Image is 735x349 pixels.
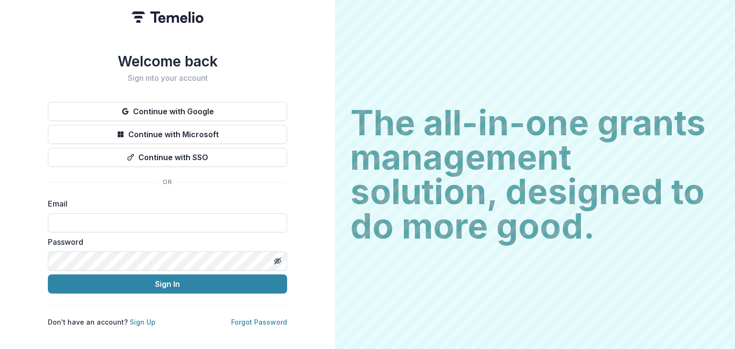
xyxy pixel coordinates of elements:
button: Continue with Microsoft [48,125,287,144]
button: Sign In [48,274,287,294]
button: Continue with SSO [48,148,287,167]
a: Sign Up [130,318,156,326]
button: Toggle password visibility [270,253,285,269]
label: Email [48,198,281,209]
label: Password [48,236,281,248]
a: Forgot Password [231,318,287,326]
p: Don't have an account? [48,317,156,327]
h1: Welcome back [48,53,287,70]
h2: Sign into your account [48,74,287,83]
img: Temelio [132,11,203,23]
button: Continue with Google [48,102,287,121]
